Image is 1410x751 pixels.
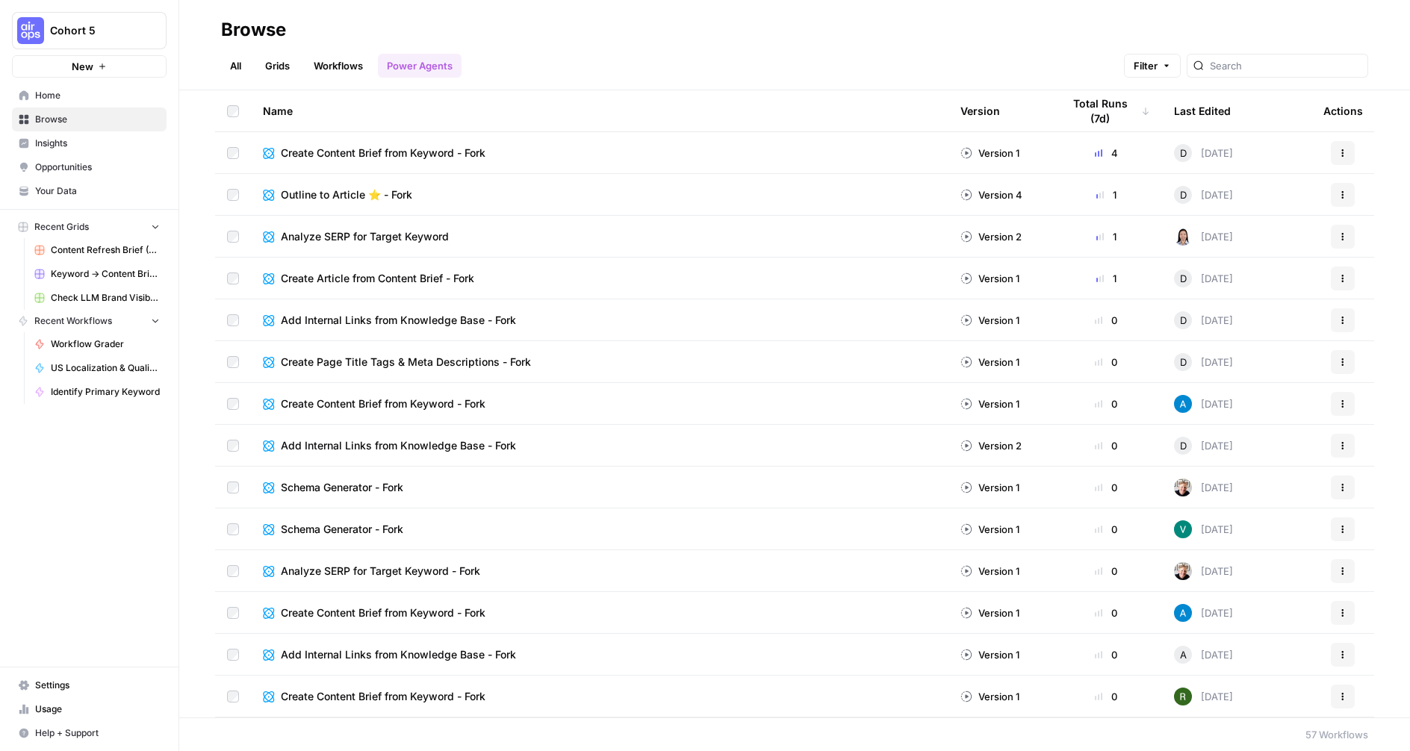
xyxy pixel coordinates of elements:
[35,113,160,126] span: Browse
[263,90,937,131] div: Name
[1174,520,1192,538] img: 935t5o3ujyg5cl1tvksx6hltjbvk
[72,59,93,74] span: New
[263,564,937,579] a: Analyze SERP for Target Keyword - Fork
[1174,604,1233,622] div: [DATE]
[12,310,167,332] button: Recent Workflows
[960,90,1000,131] div: Version
[51,337,160,351] span: Workflow Grader
[1174,144,1233,162] div: [DATE]
[960,605,1019,620] div: Version 1
[71,489,83,501] button: Upload attachment
[13,458,286,483] textarea: Message…
[263,480,937,495] a: Schema Generator - Fork
[1062,564,1150,579] div: 0
[12,697,167,721] a: Usage
[281,522,403,537] span: Schema Generator - Fork
[1062,438,1150,453] div: 0
[1210,58,1361,73] input: Search
[10,6,38,34] button: go back
[281,355,531,370] span: Create Page Title Tags & Meta Descriptions - Fork
[1174,688,1192,705] img: e8w4pz3lxmrlyw9sq3pq0i0oe7m2
[1174,228,1192,246] img: o5ihwofzv8qs9qx8tgaced5xajsg
[281,271,474,286] span: Create Article from Content Brief - Fork
[263,396,937,411] a: Create Content Brief from Keyword - Fork
[263,146,937,161] a: Create Content Brief from Keyword - Fork
[51,243,160,257] span: Content Refresh Brief (AirOps Builders)
[960,146,1019,161] div: Version 1
[12,179,167,203] a: Your Data
[1062,229,1150,244] div: 1
[1174,395,1192,413] img: o3cqybgnmipr355j8nz4zpq1mc6x
[35,726,160,740] span: Help + Support
[281,229,449,244] span: Analyze SERP for Target Keyword
[1180,647,1187,662] span: A
[263,187,937,202] a: Outline to Article ⭐️ - Fork
[263,438,937,453] a: Add Internal Links from Knowledge Base - Fork
[35,89,160,102] span: Home
[221,54,250,78] a: All
[1174,646,1233,664] div: [DATE]
[24,322,233,381] div: Hey [PERSON_NAME], just circling back to this to let you know that the import/export JSON files f...
[281,480,403,495] span: Schema Generator - Fork
[28,380,167,404] a: Identify Primary Keyword
[1180,313,1187,328] span: D
[1174,562,1192,580] img: 2o0kkxn9fh134egdy59ddfshx893
[256,483,280,507] button: Send a message…
[35,184,160,198] span: Your Data
[47,489,59,501] button: Gif picker
[960,271,1019,286] div: Version 1
[960,313,1019,328] div: Version 1
[1062,271,1150,286] div: 1
[43,8,66,32] img: Profile image for Manuel
[54,29,287,149] div: Yes. I need it back haha. I was part AirOps learning Cohort and we created all our workflows in o...
[12,280,114,313] div: Happy to help!
[1174,353,1233,371] div: [DATE]
[12,84,167,107] a: Home
[1180,187,1187,202] span: D
[12,280,287,314] div: Manuel says…
[378,54,462,78] a: Power Agents
[1174,269,1233,287] div: [DATE]
[12,12,167,49] button: Workspace: Cohort 5
[1062,605,1150,620] div: 0
[960,564,1019,579] div: Version 1
[12,452,287,526] div: Chris says…
[23,489,35,501] button: Emoji picker
[1174,186,1233,204] div: [DATE]
[262,6,289,33] div: Close
[1062,689,1150,704] div: 0
[263,522,937,537] a: Schema Generator - Fork
[960,689,1019,704] div: Version 1
[281,564,480,579] span: Analyze SERP for Target Keyword - Fork
[1180,146,1187,161] span: D
[24,170,233,214] div: Absolutely! I've already sent in the request for you. As soon as is back up for your workspace, I...
[12,314,245,420] div: Hey [PERSON_NAME], just circling back to this to let you know that the import/export JSON files f...
[1174,311,1233,329] div: [DATE]
[1062,90,1150,131] div: Total Runs (7d)
[24,289,102,304] div: Happy to help!
[281,689,485,704] span: Create Content Brief from Keyword - Fork
[281,187,412,202] span: Outline to Article ⭐️ - Fork
[51,291,160,305] span: Check LLM Brand Visibility for PAA Questions Grid
[960,187,1022,202] div: Version 4
[1174,688,1233,705] div: [DATE]
[28,262,167,286] a: Keyword -> Content Brief -> Article - CDJ
[1305,727,1368,742] div: 57 Workflows
[1174,604,1192,622] img: o3cqybgnmipr355j8nz4zpq1mc6x
[12,161,287,235] div: Manuel says…
[12,29,287,161] div: Chris says…
[281,146,485,161] span: Create Content Brief from Keyword - Fork
[95,489,107,501] button: Start recording
[1180,355,1187,370] span: D
[12,673,167,697] a: Settings
[234,6,262,34] button: Home
[12,235,287,280] div: Chris says…
[1062,187,1150,202] div: 1
[12,314,287,431] div: Manuel says…
[24,381,233,411] div: Hope this helps and please let us know if there's anything else you need!
[28,356,167,380] a: US Localization & Quality Check
[960,522,1019,537] div: Version 1
[1174,479,1233,496] div: [DATE]
[12,107,167,131] a: Browse
[28,238,167,262] a: Content Refresh Brief (AirOps Builders)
